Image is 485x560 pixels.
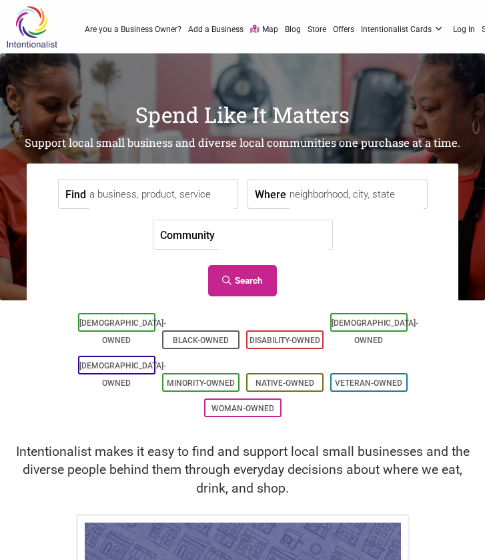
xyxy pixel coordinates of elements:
a: Are you a Business Owner? [85,23,181,35]
a: Intentionalist Cards [361,23,447,35]
a: Offers [333,23,354,35]
label: Community [160,220,215,249]
a: Woman-Owned [211,404,274,413]
a: Minority-Owned [167,378,235,388]
h2: Intentionalist makes it easy to find and support local small businesses and the diverse people be... [13,443,472,497]
a: Map [250,23,278,36]
label: Where [255,180,286,208]
a: Native-Owned [256,378,314,388]
a: Store [308,23,326,35]
a: Veteran-Owned [335,378,402,388]
a: [DEMOGRAPHIC_DATA]-Owned [79,361,166,388]
a: Log In [453,23,475,35]
a: [DEMOGRAPHIC_DATA]-Owned [332,318,418,345]
input: a business, product, service [89,180,234,210]
a: Blog [285,23,301,35]
input: neighborhood, city, state [290,180,424,210]
label: Find [65,180,86,208]
a: [DEMOGRAPHIC_DATA]-Owned [79,318,166,345]
a: Black-Owned [173,336,229,345]
a: Add a Business [188,23,244,35]
a: Search [208,265,277,296]
a: Disability-Owned [250,336,320,345]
